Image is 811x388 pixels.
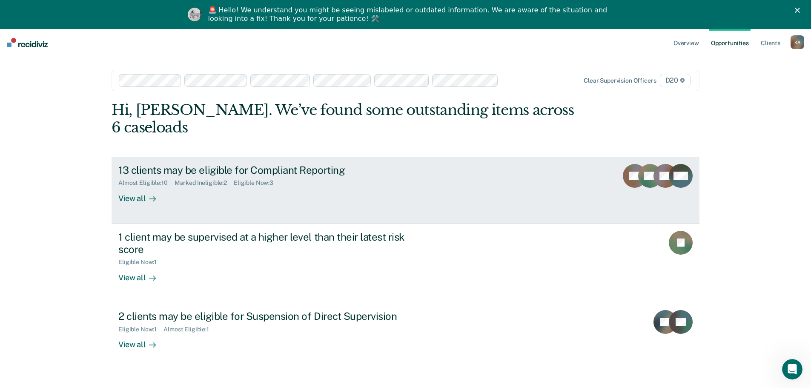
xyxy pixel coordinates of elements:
div: View all [118,187,166,203]
div: Clear supervision officers [584,77,656,84]
a: 1 client may be supervised at a higher level than their latest risk scoreEligible Now:1View all [112,224,699,303]
iframe: Intercom live chat [782,359,802,379]
a: Clients [759,29,782,56]
div: View all [118,333,166,349]
div: Marked Ineligible : 2 [175,179,234,187]
div: Eligible Now : 1 [118,326,163,333]
button: KA [791,35,804,49]
div: Hi, [PERSON_NAME]. We’ve found some outstanding items across 6 caseloads [112,101,582,136]
div: 2 clients may be eligible for Suspension of Direct Supervision [118,310,417,322]
a: 2 clients may be eligible for Suspension of Direct SupervisionEligible Now:1Almost Eligible:1View... [112,303,699,370]
img: Profile image for Kim [188,8,201,21]
div: Close [795,8,803,13]
span: D20 [660,74,691,87]
img: Recidiviz [7,38,48,47]
div: 🚨 Hello! We understand you might be seeing mislabeled or outdated information. We are aware of th... [208,6,610,23]
div: Eligible Now : 1 [118,259,163,266]
div: Eligible Now : 3 [234,179,280,187]
div: View all [118,266,166,282]
div: K A [791,35,804,49]
div: 13 clients may be eligible for Compliant Reporting [118,164,417,176]
div: 1 client may be supervised at a higher level than their latest risk score [118,231,417,256]
a: Opportunities [709,29,751,56]
div: Almost Eligible : 10 [118,179,175,187]
a: Overview [672,29,701,56]
a: 13 clients may be eligible for Compliant ReportingAlmost Eligible:10Marked Ineligible:2Eligible N... [112,157,699,224]
div: Almost Eligible : 1 [163,326,216,333]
